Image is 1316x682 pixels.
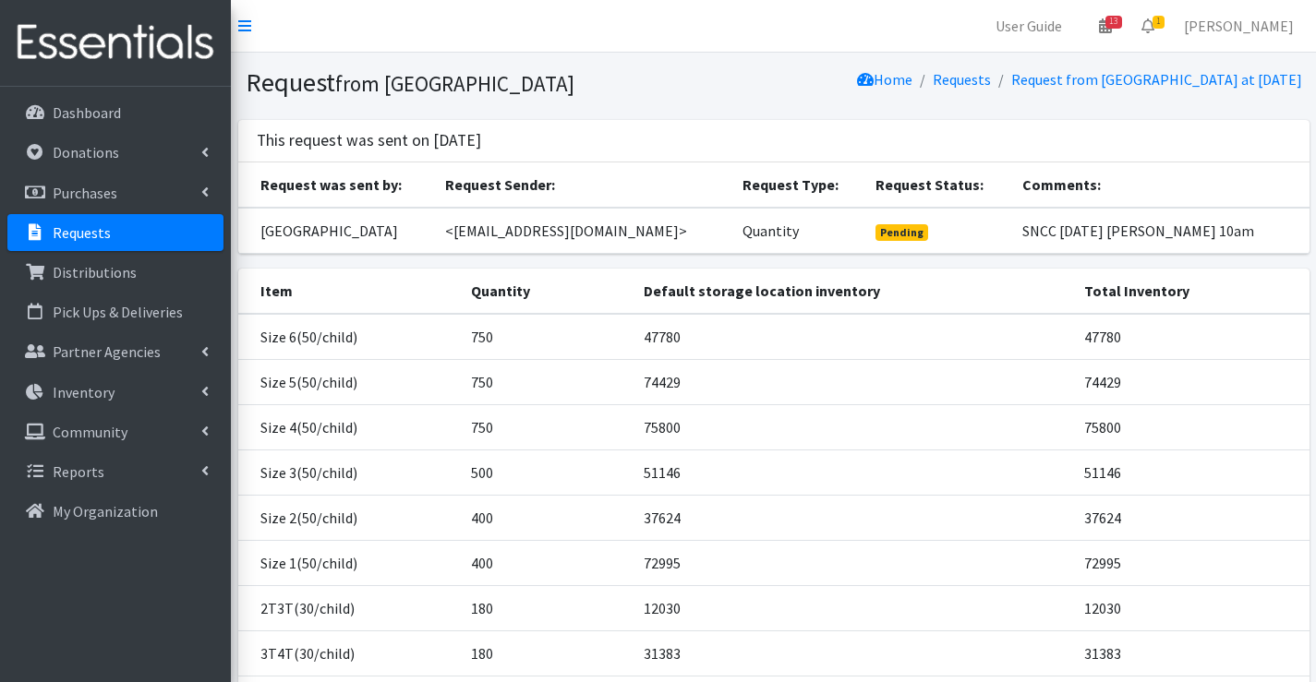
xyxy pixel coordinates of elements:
[633,314,1073,360] td: 47780
[53,184,117,202] p: Purchases
[933,70,991,89] a: Requests
[53,303,183,321] p: Pick Ups & Deliveries
[434,208,731,254] td: <[EMAIL_ADDRESS][DOMAIN_NAME]>
[633,449,1073,495] td: 51146
[7,174,223,211] a: Purchases
[633,495,1073,540] td: 37624
[7,214,223,251] a: Requests
[238,359,460,404] td: Size 5(50/child)
[7,413,223,450] a: Community
[460,269,633,314] th: Quantity
[246,66,767,99] h1: Request
[434,162,731,208] th: Request Sender:
[238,495,460,540] td: Size 2(50/child)
[1127,7,1169,44] a: 1
[1073,449,1310,495] td: 51146
[460,630,633,676] td: 180
[460,404,633,449] td: 750
[1073,314,1310,360] td: 47780
[1011,162,1310,208] th: Comments:
[7,293,223,330] a: Pick Ups & Deliveries
[53,103,121,122] p: Dashboard
[238,540,460,585] td: Size 1(50/child)
[7,493,223,530] a: My Organization
[7,374,223,411] a: Inventory
[633,585,1073,630] td: 12030
[460,585,633,630] td: 180
[1073,359,1310,404] td: 74429
[633,540,1073,585] td: 72995
[460,495,633,540] td: 400
[53,462,104,481] p: Reports
[53,263,137,281] p: Distributions
[7,333,223,370] a: Partner Agencies
[633,269,1073,314] th: Default storage location inventory
[857,70,912,89] a: Home
[7,254,223,291] a: Distributions
[238,585,460,630] td: 2T3T(30/child)
[1011,208,1310,254] td: SNCC [DATE] [PERSON_NAME] 10am
[7,12,223,74] img: HumanEssentials
[335,70,574,97] small: from [GEOGRAPHIC_DATA]
[7,134,223,171] a: Donations
[1153,16,1165,29] span: 1
[257,131,481,150] h3: This request was sent on [DATE]
[7,453,223,490] a: Reports
[460,540,633,585] td: 400
[1073,540,1310,585] td: 72995
[238,269,460,314] th: Item
[633,359,1073,404] td: 74429
[1169,7,1309,44] a: [PERSON_NAME]
[1073,585,1310,630] td: 12030
[981,7,1077,44] a: User Guide
[460,314,633,360] td: 750
[1105,16,1122,29] span: 13
[731,162,864,208] th: Request Type:
[53,143,119,162] p: Donations
[238,314,460,360] td: Size 6(50/child)
[1073,495,1310,540] td: 37624
[460,359,633,404] td: 750
[53,342,161,361] p: Partner Agencies
[53,223,111,242] p: Requests
[238,630,460,676] td: 3T4T(30/child)
[238,162,435,208] th: Request was sent by:
[53,383,115,401] p: Inventory
[1011,70,1302,89] a: Request from [GEOGRAPHIC_DATA] at [DATE]
[53,423,127,441] p: Community
[1084,7,1127,44] a: 13
[1073,630,1310,676] td: 31383
[1073,404,1310,449] td: 75800
[864,162,1011,208] th: Request Status:
[1073,269,1310,314] th: Total Inventory
[633,630,1073,676] td: 31383
[875,224,928,241] span: Pending
[7,94,223,131] a: Dashboard
[238,404,460,449] td: Size 4(50/child)
[53,502,158,520] p: My Organization
[238,449,460,495] td: Size 3(50/child)
[731,208,864,254] td: Quantity
[633,404,1073,449] td: 75800
[238,208,435,254] td: [GEOGRAPHIC_DATA]
[460,449,633,495] td: 500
